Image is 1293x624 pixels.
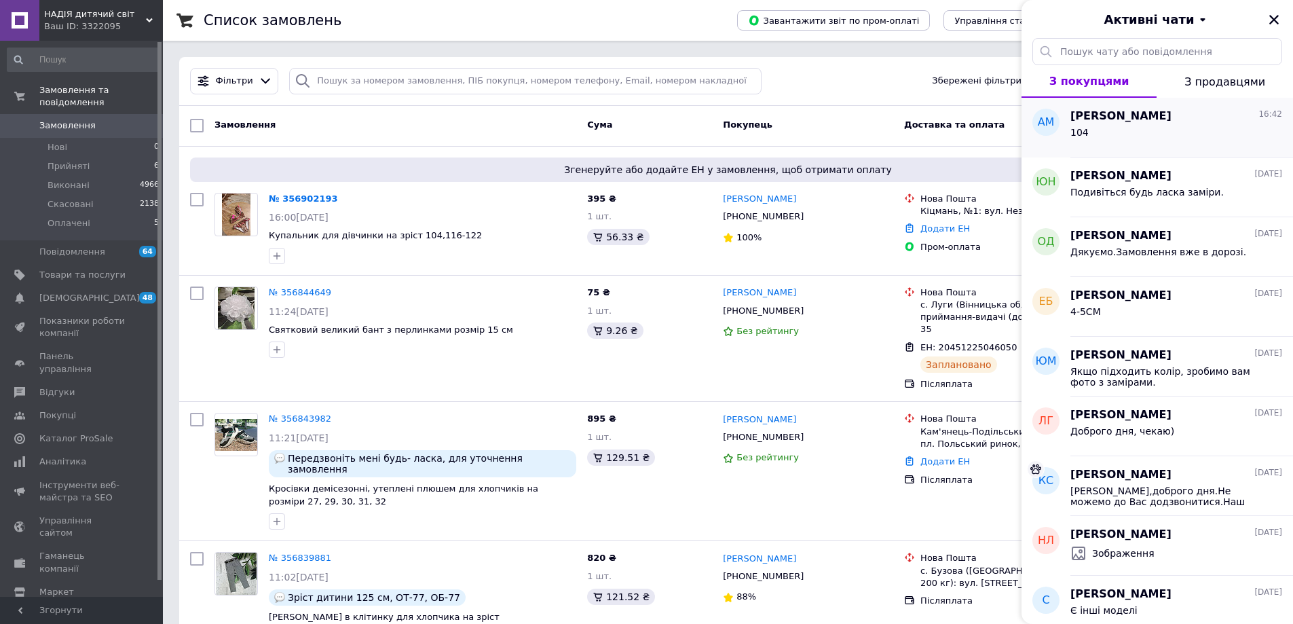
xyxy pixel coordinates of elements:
[1254,168,1282,180] span: [DATE]
[139,246,156,257] span: 64
[587,553,616,563] span: 820 ₴
[1070,426,1174,437] span: Доброго дня, чекаю)
[587,449,655,466] div: 129.51 ₴
[1266,12,1282,28] button: Закрити
[1042,593,1049,608] span: С
[587,414,616,424] span: 895 ₴
[736,452,799,462] span: Без рейтингу
[920,565,1110,589] div: с. Бузова ([GEOGRAPHIC_DATA].), №1 (до 200 кг): вул. [STREET_ADDRESS]
[587,229,649,245] div: 56.33 ₴
[1070,527,1172,543] span: [PERSON_NAME]
[39,246,105,258] span: Повідомлення
[214,120,276,130] span: Замовлення
[1070,288,1172,304] span: [PERSON_NAME]
[39,479,126,504] span: Інструменти веб-майстра та SEO
[720,428,806,446] div: [PHONE_NUMBER]
[920,413,1110,425] div: Нова Пошта
[1022,397,1293,456] button: ЛГ[PERSON_NAME][DATE]Доброго дня, чекаю)
[920,342,1017,352] span: ЕН: 20451225046050
[288,592,460,603] span: Зріст дитини 125 см, ОТ-77, ОБ-77
[920,205,1110,217] div: Кіцмань, №1: вул. Незалежності, 107 а
[1022,456,1293,516] button: КС[PERSON_NAME][DATE][PERSON_NAME],доброго дня.Не можемо до Вас додзвонитися.Наш телефон [PHONE_N...
[1070,587,1172,602] span: [PERSON_NAME]
[269,553,331,563] a: № 356839881
[274,592,285,603] img: :speech_balloon:
[1184,75,1265,88] span: З продавцями
[195,163,1260,177] span: Згенеруйте або додайте ЕН у замовлення, щоб отримати оплату
[920,356,997,373] div: Заплановано
[1038,414,1053,429] span: ЛГ
[920,426,1110,450] div: Кам'янець-Подільський, №11 (до 30 кг): пл. Польський ринок, 3/8
[214,287,258,330] a: Фото товару
[1036,175,1055,190] span: ЮН
[215,419,257,451] img: Фото товару
[1038,115,1055,130] span: АМ
[587,211,612,221] span: 1 шт.
[39,350,126,375] span: Панель управління
[216,553,256,595] img: Фото товару
[1254,407,1282,419] span: [DATE]
[920,552,1110,564] div: Нова Пошта
[1070,187,1224,198] span: Подивіться будь ласка заміри.
[39,120,96,132] span: Замовлення
[920,456,970,466] a: Додати ЕН
[1032,38,1282,65] input: Пошук чату або повідомлення
[587,194,616,204] span: 395 ₴
[214,413,258,456] a: Фото товару
[720,568,806,585] div: [PHONE_NUMBER]
[269,325,513,335] span: Святковий великий бант з перлинками розмір 15 см
[587,306,612,316] span: 1 шт.
[48,160,90,172] span: Прийняті
[1104,11,1194,29] span: Активні чати
[920,299,1110,336] div: с. Луги (Вінницька обл.), Пункт приймання-видачі (до 30 кг): вул. Миру, 35
[1254,467,1282,479] span: [DATE]
[1022,337,1293,397] button: ЮМ[PERSON_NAME][DATE]Якщо підходить колір, зробимо вам фото з замірами.
[1254,587,1282,598] span: [DATE]
[39,550,126,574] span: Гаманець компанії
[1070,605,1138,616] span: Є інші моделі
[44,8,146,20] span: НАДІЯ дитячий світ
[1022,158,1293,217] button: ЮН[PERSON_NAME][DATE]Подивіться будь ласка заміри.
[218,287,255,329] img: Фото товару
[932,75,1024,88] span: Збережені фільтри:
[274,453,285,464] img: :speech_balloon:
[39,292,140,304] span: [DEMOGRAPHIC_DATA]
[269,287,331,297] a: № 356844649
[1070,168,1172,184] span: [PERSON_NAME]
[140,179,159,191] span: 4966
[214,193,258,236] a: Фото товару
[1038,294,1053,310] span: ЕБ
[269,483,538,507] a: Кросівки демісезонні, утеплені плюшем для хлопчиків на розміри 27, 29, 30, 31, 32
[1070,228,1172,244] span: [PERSON_NAME]
[48,179,90,191] span: Виконані
[1254,348,1282,359] span: [DATE]
[920,474,1110,486] div: Післяплата
[723,287,796,299] a: [PERSON_NAME]
[48,141,67,153] span: Нові
[39,456,86,468] span: Аналітика
[1070,485,1263,507] span: [PERSON_NAME],доброго дня.Не можемо до Вас додзвонитися.Наш телефон [PHONE_NUMBER],зателефонуйте,...
[39,409,76,422] span: Покупці
[1038,533,1054,549] span: НЛ
[39,515,126,539] span: Управління сайтом
[587,571,612,581] span: 1 шт.
[154,141,159,153] span: 0
[1022,98,1293,158] button: АМ[PERSON_NAME]16:42104
[920,287,1110,299] div: Нова Пошта
[269,414,331,424] a: № 356843982
[587,432,612,442] span: 1 шт.
[723,553,796,566] a: [PERSON_NAME]
[920,595,1110,607] div: Післяплата
[587,589,655,605] div: 121.52 ₴
[1038,473,1054,489] span: КС
[1070,407,1172,423] span: [PERSON_NAME]
[39,386,75,399] span: Відгуки
[1070,306,1101,317] span: 4-5СМ
[737,10,930,31] button: Завантажити звіт по пром-оплаті
[1070,366,1263,388] span: Якщо підходить колір, зробимо вам фото з замірами.
[39,84,163,109] span: Замовлення та повідомлення
[1070,467,1172,483] span: [PERSON_NAME]
[1157,65,1293,98] button: З продавцями
[1022,516,1293,576] button: НЛ[PERSON_NAME][DATE]Зображення
[723,414,796,426] a: [PERSON_NAME]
